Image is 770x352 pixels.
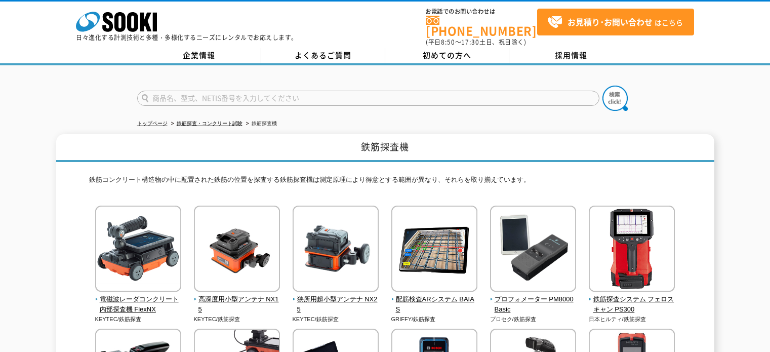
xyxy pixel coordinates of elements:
p: KEYTEC/鉄筋探査 [95,315,182,324]
a: お見積り･お問い合わせはこちら [537,9,694,35]
a: 初めての方へ [385,48,509,63]
a: よくあるご質問 [261,48,385,63]
img: btn_search.png [602,86,628,111]
h1: 鉄筋探査機 [56,134,714,162]
a: 配筋検査ARシステム BAIAS [391,285,478,315]
p: 日本ヒルティ/鉄筋探査 [589,315,675,324]
a: 電磁波レーダコンクリート内部探査機 FlexNX [95,285,182,315]
a: トップページ [137,121,168,126]
span: 17:30 [461,37,479,47]
a: 鉄筋探査・コンクリート試験 [177,121,242,126]
span: (平日 ～ 土日、祝日除く) [426,37,526,47]
li: 鉄筋探査機 [244,119,277,129]
span: 電磁波レーダコンクリート内部探査機 FlexNX [95,294,182,316]
strong: お見積り･お問い合わせ [568,16,653,28]
span: 狭所用超小型アンテナ NX25 [293,294,379,316]
span: 8:50 [441,37,455,47]
a: 鉄筋探査システム フェロスキャン PS300 [589,285,675,315]
input: 商品名、型式、NETIS番号を入力してください [137,91,599,106]
img: 鉄筋探査システム フェロスキャン PS300 [589,206,675,294]
a: 企業情報 [137,48,261,63]
p: KEYTEC/鉄筋探査 [194,315,280,324]
a: 狭所用超小型アンテナ NX25 [293,285,379,315]
a: 採用情報 [509,48,633,63]
span: プロフォメーター PM8000Basic [490,294,577,316]
p: プロセク/鉄筋探査 [490,315,577,324]
img: 配筋検査ARシステム BAIAS [391,206,477,294]
img: 電磁波レーダコンクリート内部探査機 FlexNX [95,206,181,294]
span: 初めての方へ [423,50,471,61]
a: [PHONE_NUMBER] [426,16,537,36]
span: はこちら [547,15,683,30]
img: プロフォメーター PM8000Basic [490,206,576,294]
a: 高深度用小型アンテナ NX15 [194,285,280,315]
p: 日々進化する計測技術と多種・多様化するニーズにレンタルでお応えします。 [76,34,298,41]
span: 鉄筋探査システム フェロスキャン PS300 [589,294,675,316]
p: GRIFFY/鉄筋探査 [391,315,478,324]
span: 高深度用小型アンテナ NX15 [194,294,280,316]
img: 狭所用超小型アンテナ NX25 [293,206,379,294]
a: プロフォメーター PM8000Basic [490,285,577,315]
img: 高深度用小型アンテナ NX15 [194,206,280,294]
p: KEYTEC/鉄筋探査 [293,315,379,324]
span: 配筋検査ARシステム BAIAS [391,294,478,316]
span: お電話でのお問い合わせは [426,9,537,15]
p: 鉄筋コンクリート構造物の中に配置された鉄筋の位置を探査する鉄筋探査機は測定原理により得意とする範囲が異なり、それらを取り揃えています。 [89,175,681,190]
